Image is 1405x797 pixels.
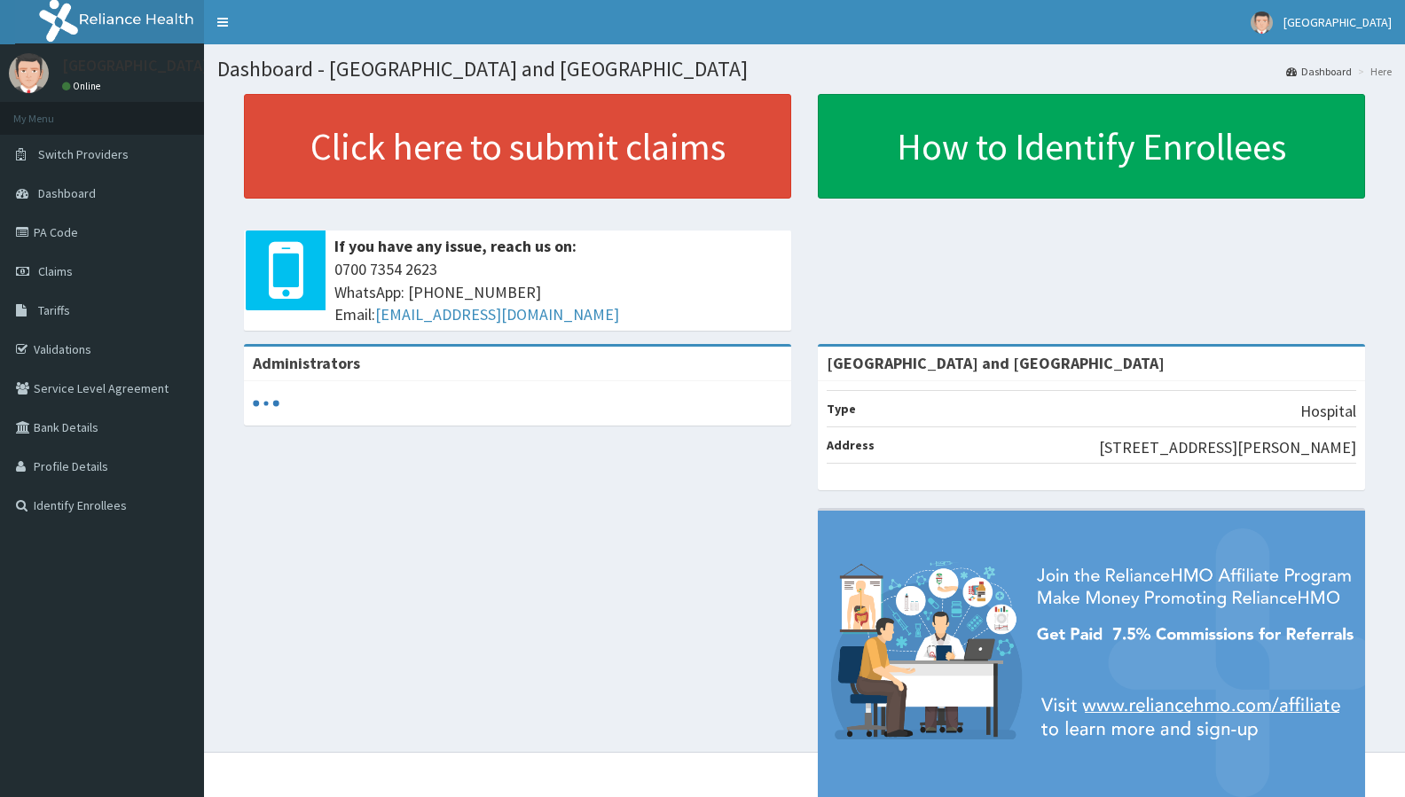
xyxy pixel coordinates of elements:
span: Tariffs [38,302,70,318]
span: Dashboard [38,185,96,201]
span: Claims [38,263,73,279]
p: Hospital [1300,400,1356,423]
b: If you have any issue, reach us on: [334,236,577,256]
b: Type [827,401,856,417]
strong: [GEOGRAPHIC_DATA] and [GEOGRAPHIC_DATA] [827,353,1165,373]
b: Address [827,437,875,453]
span: Switch Providers [38,146,129,162]
img: provider-team-banner.png [818,511,1365,797]
a: Dashboard [1286,64,1352,79]
img: User Image [9,53,49,93]
a: How to Identify Enrollees [818,94,1365,199]
p: [STREET_ADDRESS][PERSON_NAME] [1099,436,1356,459]
a: [EMAIL_ADDRESS][DOMAIN_NAME] [375,304,619,324]
span: [GEOGRAPHIC_DATA] [1283,14,1392,30]
b: Administrators [253,353,360,373]
h1: Dashboard - [GEOGRAPHIC_DATA] and [GEOGRAPHIC_DATA] [217,58,1392,81]
img: User Image [1251,12,1273,34]
li: Here [1354,64,1392,79]
svg: audio-loading [253,390,279,417]
span: 0700 7354 2623 WhatsApp: [PHONE_NUMBER] Email: [334,258,782,326]
p: [GEOGRAPHIC_DATA] [62,58,208,74]
a: Online [62,80,105,92]
a: Click here to submit claims [244,94,791,199]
